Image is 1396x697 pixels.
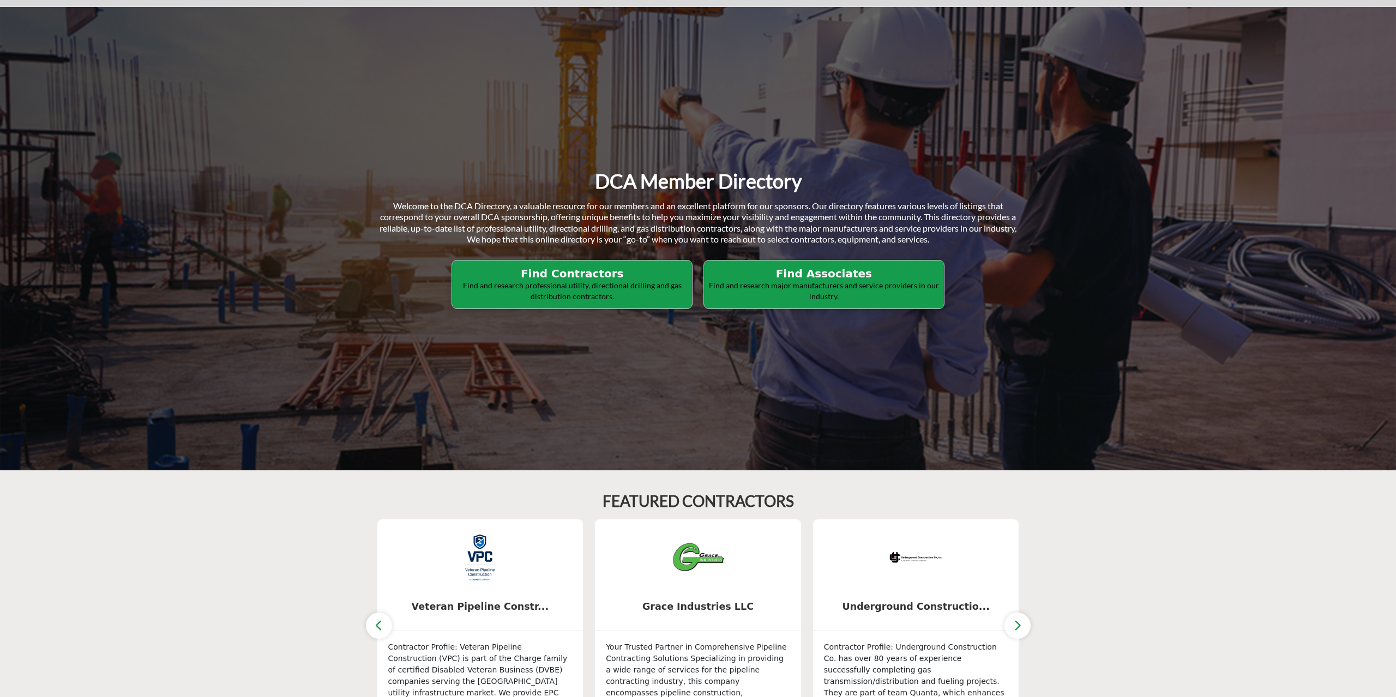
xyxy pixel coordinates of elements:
[829,599,1003,614] span: Underground Constructio...
[595,168,802,194] h1: DCA Member Directory
[611,592,785,621] b: Grace Industries LLC
[380,201,1016,245] span: Welcome to the DCA Directory, a valuable resource for our members and an excellent platform for o...
[595,592,801,621] a: Grace Industries LLC
[394,592,567,621] b: Veteran Pipeline Construction
[707,280,941,301] p: Find and research major manufacturers and service providers in our industry.
[377,592,583,621] a: Veteran Pipeline Constr...
[603,492,794,511] h2: FEATURED CONTRACTORS
[452,260,693,309] button: Find Contractors Find and research professional utility, directional drilling and gas distributio...
[394,599,567,614] span: Veteran Pipeline Constr...
[889,530,943,585] img: Underground Construction Co., Inc.
[455,280,689,301] p: Find and research professional utility, directional drilling and gas distribution contractors.
[703,260,944,309] button: Find Associates Find and research major manufacturers and service providers in our industry.
[611,599,785,614] span: Grace Industries LLC
[707,267,941,280] h2: Find Associates
[813,592,1019,621] a: Underground Constructio...
[829,592,1003,621] b: Underground Construction Co., Inc.
[671,530,725,585] img: Grace Industries LLC
[455,267,689,280] h2: Find Contractors
[453,530,507,585] img: Veteran Pipeline Construction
